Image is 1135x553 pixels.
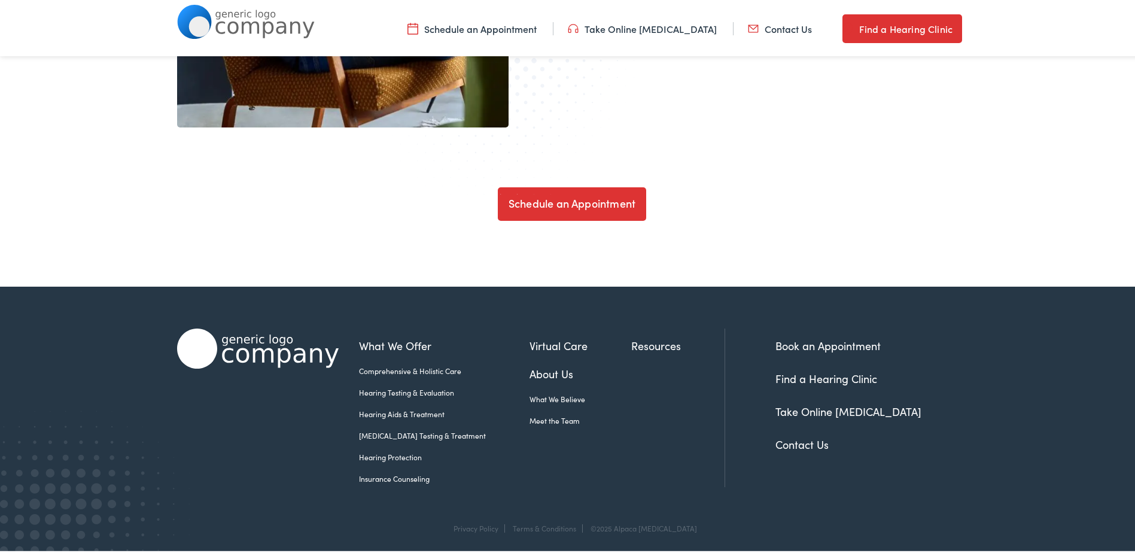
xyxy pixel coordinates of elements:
div: ©2025 Alpaca [MEDICAL_DATA] [585,522,697,530]
a: Virtual Care [530,335,631,351]
a: What We Offer [359,335,530,351]
a: Take Online [MEDICAL_DATA] [568,20,717,33]
a: Resources [631,335,725,351]
img: utility icon [568,20,579,33]
a: Find a Hearing Clinic [775,369,877,384]
a: Find a Hearing Clinic [842,12,962,41]
a: Schedule an Appointment [498,185,646,218]
a: Terms & Conditions [513,521,576,531]
a: Hearing Aids & Treatment [359,406,530,417]
a: Schedule an Appointment [407,20,537,33]
a: [MEDICAL_DATA] Testing & Treatment [359,428,530,439]
a: Take Online [MEDICAL_DATA] [775,402,921,417]
a: Hearing Protection [359,449,530,460]
a: Contact Us [748,20,812,33]
a: What We Believe [530,391,631,402]
a: Insurance Counseling [359,471,530,482]
a: Hearing Testing & Evaluation [359,385,530,396]
a: Book an Appointment [775,336,881,351]
a: Comprehensive & Holistic Care [359,363,530,374]
img: Alpaca Audiology [177,326,339,366]
a: Contact Us [775,434,829,449]
a: About Us [530,363,631,379]
a: Meet the Team [530,413,631,424]
img: utility icon [842,19,853,34]
a: Privacy Policy [454,521,498,531]
img: utility icon [407,20,418,33]
img: utility icon [748,20,759,33]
